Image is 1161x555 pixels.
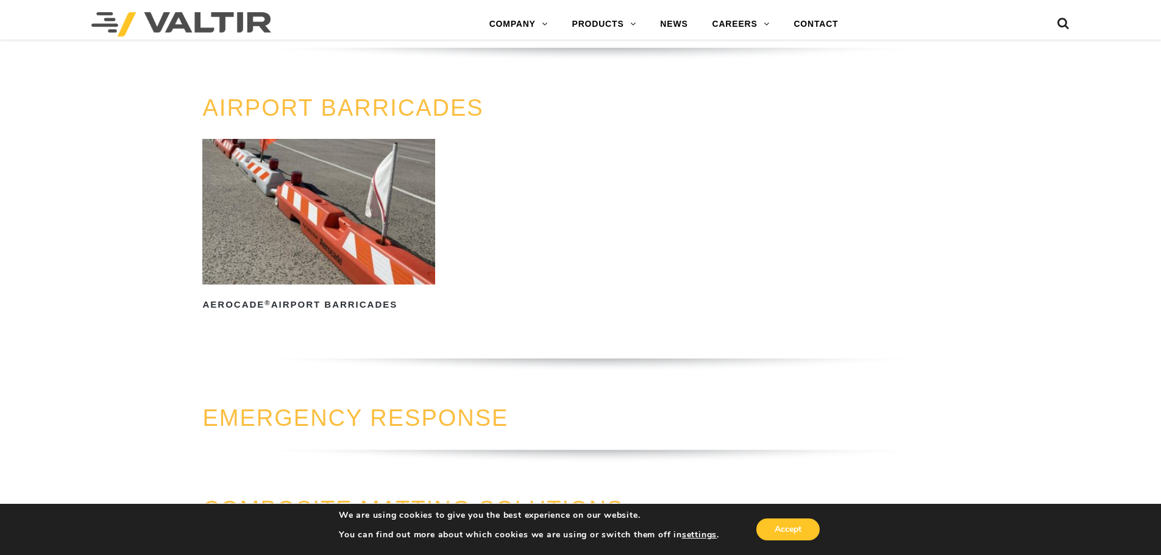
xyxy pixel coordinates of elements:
a: AIRPORT BARRICADES [202,95,483,121]
p: We are using cookies to give you the best experience on our website. [339,510,719,521]
a: EMERGENCY RESPONSE [202,405,508,431]
h2: Aerocade Airport Barricades [202,295,435,315]
button: settings [682,529,717,540]
a: PRODUCTS [560,12,648,37]
img: Valtir Rentals Airport Aerocade Bradley International Airport [202,139,435,284]
button: Accept [756,518,820,540]
p: You can find out more about which cookies we are using or switch them off in . [339,529,719,540]
a: CAREERS [700,12,782,37]
sup: ® [265,299,271,306]
a: CONTACT [781,12,850,37]
a: NEWS [648,12,700,37]
img: Valtir [91,12,271,37]
a: Aerocade®Airport Barricades [202,139,435,314]
a: COMPANY [477,12,560,37]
